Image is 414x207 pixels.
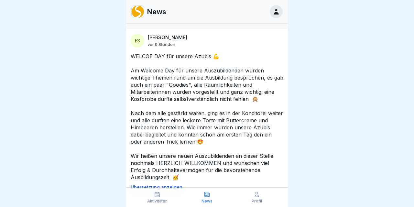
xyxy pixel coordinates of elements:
[131,53,283,181] p: WELCOE DAY für unsere Azubis 💪 Am Welcome Day für unsere Auszubildenden wurden wichtige Themen ru...
[252,199,262,203] p: Profil
[132,5,144,18] img: nwwaxdipndqi2em8zt3fdwml.png
[147,35,187,40] p: [PERSON_NAME]
[147,199,168,203] p: Aktivitäten
[131,185,283,190] p: Übersetzung anzeigen
[147,42,175,47] p: vor 9 Stunden
[131,34,144,48] div: ES
[147,7,166,16] p: News
[202,199,212,203] p: News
